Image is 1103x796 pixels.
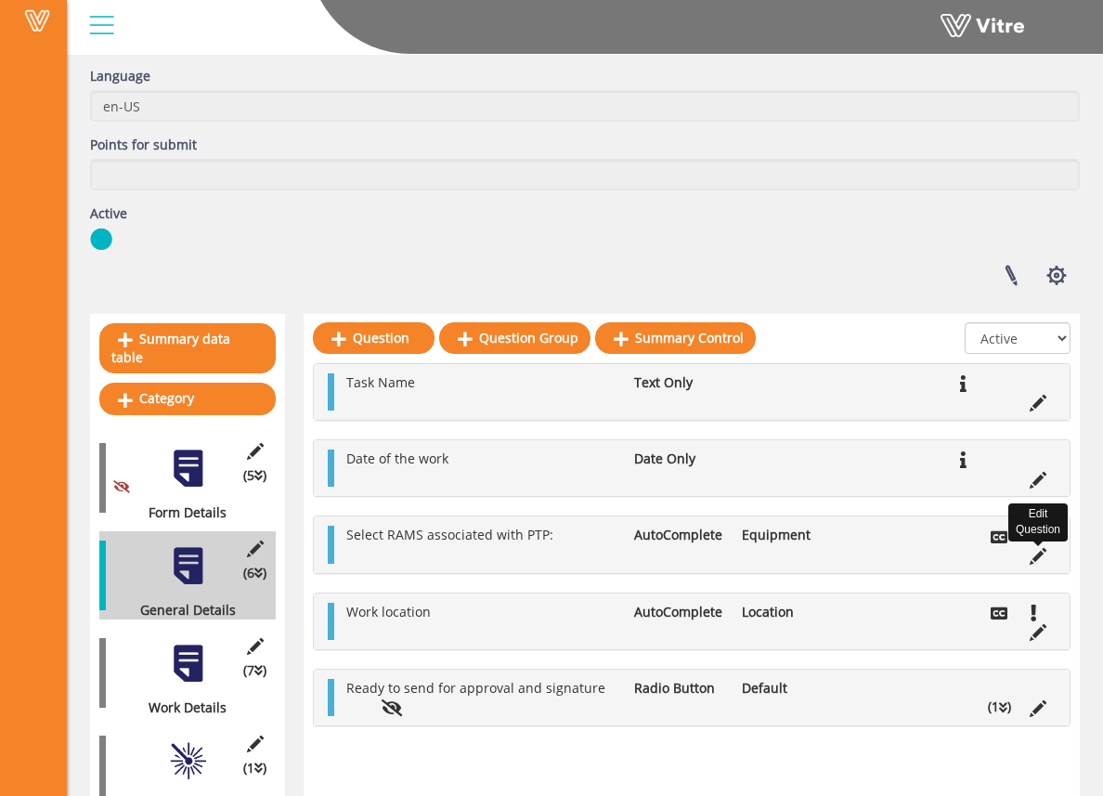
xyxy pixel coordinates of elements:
[243,661,266,680] span: (7 )
[90,136,197,154] label: Points for submit
[90,67,150,85] label: Language
[979,698,1020,716] li: (1 )
[99,323,276,373] a: Summary data table
[243,759,266,777] span: (1 )
[625,526,733,544] li: AutoComplete
[733,603,840,621] li: Location
[346,679,605,697] span: Ready to send for approval and signature
[99,698,262,717] div: Work Details
[243,466,266,485] span: (5 )
[625,373,733,392] li: Text Only
[90,204,127,223] label: Active
[625,450,733,468] li: Date Only
[439,322,590,354] a: Question Group
[99,383,276,414] a: Category
[346,526,553,543] span: Select RAMS associated with PTP:
[313,322,435,354] a: Question
[625,603,733,621] li: AutoComplete
[625,679,733,698] li: Radio Button
[1008,503,1068,541] div: Edit Question
[595,322,756,354] a: Summary Control
[346,373,415,391] span: Task Name
[99,503,262,522] div: Form Details
[243,564,266,582] span: (6 )
[733,679,840,698] li: Default
[733,526,840,544] li: Equipment
[99,601,262,620] div: General Details
[346,450,448,467] span: Date of the work
[346,603,431,620] span: Work location
[90,228,112,251] img: yes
